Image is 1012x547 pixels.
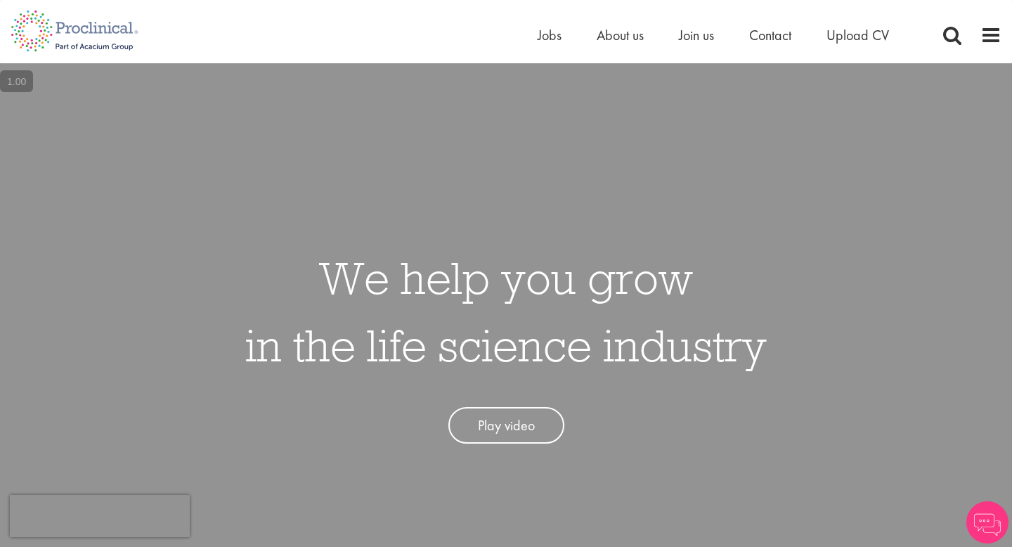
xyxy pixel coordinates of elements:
a: Jobs [538,26,562,44]
a: Upload CV [826,26,889,44]
img: Chatbot [966,501,1008,543]
a: Play video [448,407,564,444]
a: Contact [749,26,791,44]
h1: We help you grow in the life science industry [245,244,767,379]
a: About us [597,26,644,44]
a: Join us [679,26,714,44]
